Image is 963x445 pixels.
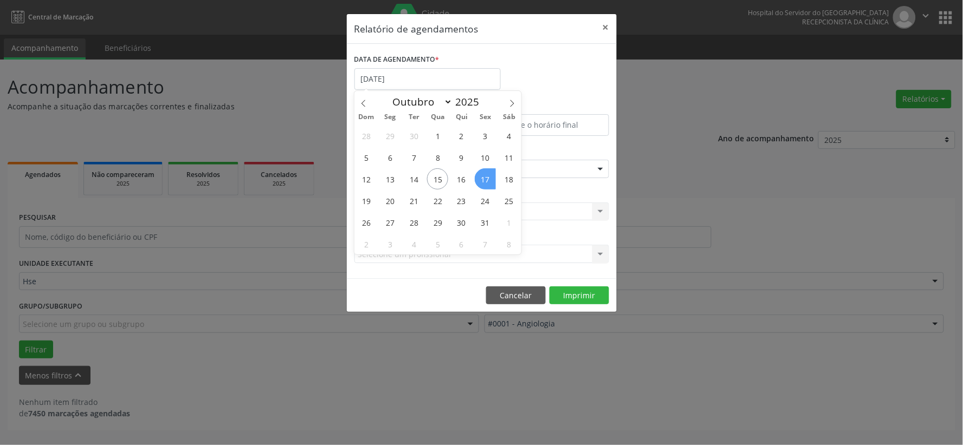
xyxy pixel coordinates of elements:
input: Year [453,95,488,109]
span: Sex [474,114,497,121]
span: Outubro 31, 2025 [475,212,496,233]
span: Novembro 7, 2025 [475,233,496,254]
span: Outubro 23, 2025 [451,190,472,211]
span: Novembro 1, 2025 [499,212,520,233]
span: Seg [378,114,402,121]
span: Outubro 18, 2025 [499,168,520,189]
span: Setembro 28, 2025 [356,125,377,146]
span: Outubro 26, 2025 [356,212,377,233]
span: Outubro 29, 2025 [427,212,448,233]
span: Novembro 8, 2025 [499,233,520,254]
span: Outubro 10, 2025 [475,147,496,168]
span: Outubro 8, 2025 [427,147,448,168]
span: Setembro 30, 2025 [403,125,424,146]
span: Outubro 22, 2025 [427,190,448,211]
span: Outubro 7, 2025 [403,147,424,168]
span: Novembro 4, 2025 [403,233,424,254]
span: Novembro 3, 2025 [379,233,400,254]
span: Outubro 15, 2025 [427,168,448,189]
select: Month [387,94,453,109]
span: Novembro 2, 2025 [356,233,377,254]
input: Selecione uma data ou intervalo [354,68,501,90]
input: Selecione o horário final [484,114,609,136]
span: Outubro 9, 2025 [451,147,472,168]
button: Close [595,14,617,41]
span: Ter [402,114,426,121]
button: Imprimir [550,286,609,305]
span: Outubro 17, 2025 [475,168,496,189]
span: Outubro 19, 2025 [356,190,377,211]
span: Outubro 6, 2025 [379,147,400,168]
span: Setembro 29, 2025 [379,125,400,146]
span: Novembro 6, 2025 [451,233,472,254]
span: Outubro 4, 2025 [499,125,520,146]
span: Outubro 24, 2025 [475,190,496,211]
span: Outubro 20, 2025 [379,190,400,211]
label: DATA DE AGENDAMENTO [354,51,440,68]
span: Qui [450,114,474,121]
span: Outubro 5, 2025 [356,147,377,168]
span: Novembro 5, 2025 [427,233,448,254]
span: Outubro 16, 2025 [451,168,472,189]
h5: Relatório de agendamentos [354,22,479,36]
span: Outubro 21, 2025 [403,190,424,211]
span: Dom [354,114,378,121]
span: Outubro 2, 2025 [451,125,472,146]
span: Sáb [497,114,521,121]
button: Cancelar [486,286,546,305]
span: Outubro 28, 2025 [403,212,424,233]
span: Outubro 1, 2025 [427,125,448,146]
span: Qua [426,114,450,121]
span: Outubro 12, 2025 [356,168,377,189]
span: Outubro 25, 2025 [499,190,520,211]
label: ATÉ [484,97,609,114]
span: Outubro 30, 2025 [451,212,472,233]
span: Outubro 11, 2025 [499,147,520,168]
span: Outubro 13, 2025 [379,168,400,189]
span: Outubro 3, 2025 [475,125,496,146]
span: Outubro 14, 2025 [403,168,424,189]
span: Outubro 27, 2025 [379,212,400,233]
